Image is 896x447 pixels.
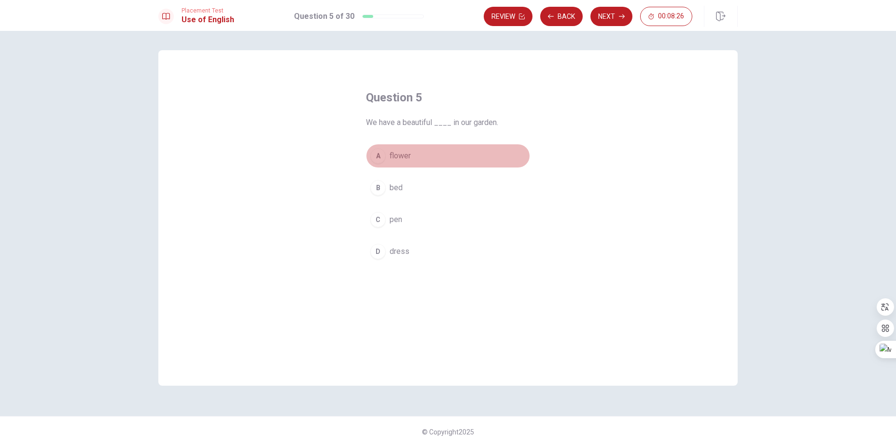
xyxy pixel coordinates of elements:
button: Ddress [366,239,530,264]
button: Next [590,7,632,26]
button: Aflower [366,144,530,168]
span: dress [390,246,409,257]
button: Bbed [366,176,530,200]
span: © Copyright 2025 [422,428,474,436]
div: A [370,148,386,164]
button: Back [540,7,583,26]
div: D [370,244,386,259]
span: bed [390,182,403,194]
div: C [370,212,386,227]
span: flower [390,150,411,162]
button: Cpen [366,208,530,232]
h1: Use of English [182,14,234,26]
span: Placement Test [182,7,234,14]
span: pen [390,214,402,225]
button: 00:08:26 [640,7,692,26]
div: B [370,180,386,196]
h4: Question 5 [366,90,530,105]
h1: Question 5 of 30 [294,11,354,22]
span: 00:08:26 [658,13,684,20]
span: We have a beautiful ____ in our garden. [366,117,530,128]
button: Review [484,7,532,26]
